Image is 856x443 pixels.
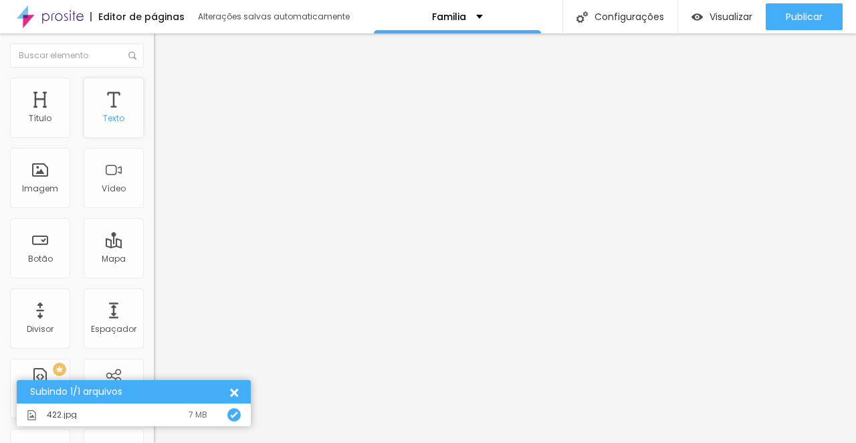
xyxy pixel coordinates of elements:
div: Mapa [102,254,126,264]
p: Familia [432,12,466,21]
img: Icone [27,410,37,420]
div: Espaçador [91,325,136,334]
img: Icone [576,11,588,23]
span: Visualizar [710,11,752,22]
img: Icone [230,411,238,419]
div: Título [29,114,51,123]
span: 422.jpg [47,411,77,419]
div: 7 MB [189,411,207,419]
div: Vídeo [102,184,126,193]
div: Imagem [22,184,58,193]
div: Código HTML [13,390,66,410]
input: Buscar elemento [10,43,144,68]
img: view-1.svg [691,11,703,23]
iframe: Editor [154,33,856,443]
div: Texto [103,114,124,123]
div: Editor de páginas [90,12,185,21]
span: Publicar [786,11,823,22]
div: Alterações salvas automaticamente [198,13,352,21]
button: Visualizar [678,3,766,30]
div: Divisor [27,325,53,334]
div: Botão [28,254,53,264]
button: Publicar [766,3,843,30]
img: Icone [128,52,136,60]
